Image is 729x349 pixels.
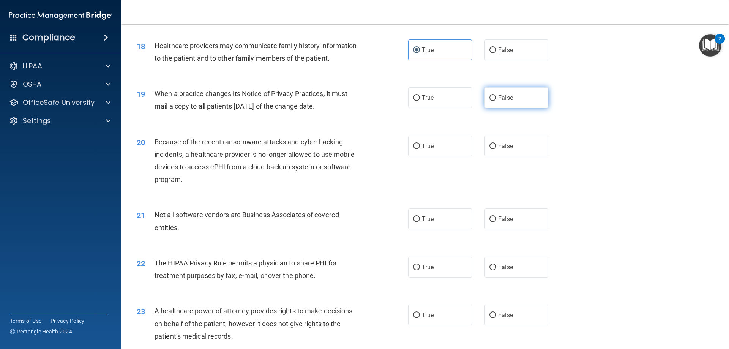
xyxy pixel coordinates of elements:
span: 21 [137,211,145,220]
span: False [498,215,513,223]
span: False [498,142,513,150]
span: True [422,215,434,223]
span: True [422,94,434,101]
button: Open Resource Center, 2 new notifications [699,34,721,57]
span: True [422,142,434,150]
a: HIPAA [9,62,110,71]
input: False [489,95,496,101]
input: True [413,95,420,101]
input: True [413,144,420,149]
input: True [413,265,420,270]
a: OfficeSafe University [9,98,110,107]
span: False [498,94,513,101]
span: Ⓒ Rectangle Health 2024 [10,328,72,335]
span: True [422,311,434,319]
span: True [422,46,434,54]
span: The HIPAA Privacy Rule permits a physician to share PHI for treatment purposes by fax, e-mail, or... [155,259,337,280]
img: PMB logo [9,8,112,23]
h4: Compliance [22,32,75,43]
a: Settings [9,116,110,125]
span: Healthcare providers may communicate family history information to the patient and to other famil... [155,42,357,62]
span: 23 [137,307,145,316]
input: False [489,265,496,270]
input: True [413,47,420,53]
p: Settings [23,116,51,125]
input: True [413,216,420,222]
span: Not all software vendors are Business Associates of covered entities. [155,211,339,231]
span: When a practice changes its Notice of Privacy Practices, it must mail a copy to all patients [DAT... [155,90,347,110]
a: Terms of Use [10,317,41,325]
input: True [413,313,420,318]
span: True [422,264,434,271]
div: 2 [718,39,721,49]
span: A healthcare power of attorney provides rights to make decisions on behalf of the patient, howeve... [155,307,352,340]
input: False [489,216,496,222]
input: False [489,313,496,318]
span: 18 [137,42,145,51]
input: False [489,47,496,53]
p: OfficeSafe University [23,98,95,107]
a: Privacy Policy [50,317,85,325]
a: OSHA [9,80,110,89]
span: 19 [137,90,145,99]
span: False [498,264,513,271]
span: 20 [137,138,145,147]
p: HIPAA [23,62,42,71]
span: False [498,311,513,319]
p: OSHA [23,80,42,89]
input: False [489,144,496,149]
span: False [498,46,513,54]
span: Because of the recent ransomware attacks and cyber hacking incidents, a healthcare provider is no... [155,138,355,184]
span: 22 [137,259,145,268]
